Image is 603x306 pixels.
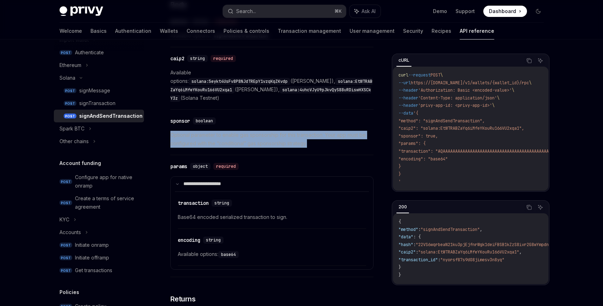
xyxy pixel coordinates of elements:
[224,23,269,39] a: Policies & controls
[160,23,178,39] a: Wallets
[525,56,534,65] button: Copy the contents from the code block
[411,80,529,86] span: https://[DOMAIN_NAME]/v1/wallets/{wallet_id}/rpc
[418,103,492,108] span: 'privy-app-id: <privy-app-id>'
[408,72,431,78] span: --request
[59,124,84,133] div: Spark BTC
[59,228,81,237] div: Accounts
[497,95,500,101] span: \
[398,103,418,108] span: --header
[218,251,239,258] code: base64
[398,87,418,93] span: --header
[460,23,494,39] a: API reference
[416,249,418,255] span: :
[350,5,381,18] button: Ask AI
[236,7,256,16] div: Search...
[483,6,527,17] a: Dashboard
[525,203,534,212] button: Copy the contents from the code block
[418,227,421,232] span: :
[334,8,342,14] span: ⌘ K
[519,249,522,255] span: ,
[536,56,545,65] button: Ask AI
[59,288,79,296] h5: Policies
[170,55,184,62] div: caip2
[512,87,514,93] span: \
[64,101,76,106] span: POST
[489,8,516,15] span: Dashboard
[178,200,209,207] div: transaction
[418,249,519,255] span: "solana:EtWTRABZaYq6iMfeYKouRu166VU2xqa1"
[54,110,144,122] a: POSTsignAndSendTransaction
[398,234,413,240] span: "data"
[59,243,72,248] span: POST
[75,48,104,57] div: Authenticate
[398,95,418,101] span: --header
[413,234,421,240] span: : {
[432,23,451,39] a: Recipes
[59,137,89,146] div: Other chains
[115,23,151,39] a: Authentication
[59,179,72,184] span: POST
[398,72,408,78] span: curl
[64,88,76,93] span: POST
[398,133,438,139] span: "sponsor": true,
[431,72,440,78] span: POST
[398,171,401,177] span: }
[59,215,69,224] div: KYC
[398,126,524,131] span: "caip2": "solana:EtWTRABZaYq6iMfeYKouRu166VU2xqa1",
[59,23,82,39] a: Welcome
[196,118,213,124] span: boolean
[492,103,495,108] span: \
[64,114,76,119] span: POST
[90,23,107,39] a: Basics
[59,6,103,16] img: dark logo
[59,200,72,206] span: POST
[350,23,395,39] a: User management
[396,56,412,65] div: cURL
[398,249,416,255] span: "caip2"
[214,200,229,206] span: string
[413,242,416,247] span: :
[480,227,482,232] span: ,
[54,171,144,192] a: POSTConfigure app for native onramp
[54,251,144,264] a: POSTInitiate offramp
[278,23,341,39] a: Transaction management
[413,110,418,116] span: '{
[59,50,72,55] span: POST
[59,255,72,261] span: POST
[398,219,401,225] span: {
[398,257,438,263] span: "transaction_id"
[211,55,236,62] div: required
[438,257,440,263] span: :
[75,253,109,262] div: Initiate offramp
[170,294,196,304] span: Returns
[75,173,140,190] div: Configure app for native onramp
[398,141,426,146] span: "params": {
[398,242,413,247] span: "hash"
[433,8,447,15] a: Demo
[533,6,544,17] button: Toggle dark mode
[362,8,376,15] span: Ask AI
[529,80,532,86] span: \
[54,264,144,277] a: POSTGet transactions
[396,203,409,211] div: 200
[59,74,75,82] div: Solana
[398,164,401,169] span: }
[54,97,144,110] a: POSTsignTransaction
[190,56,205,61] span: string
[178,250,366,258] span: Available options:
[398,80,411,86] span: --url
[59,268,72,273] span: POST
[54,192,144,213] a: POSTCreate a terms of service agreement
[398,272,401,278] span: }
[187,23,215,39] a: Connectors
[170,131,373,148] span: Optional parameter to enable gas sponsorship for this transaction. Your app must be configured wi...
[398,179,401,184] span: '
[418,87,512,93] span: 'Authorization: Basic <encoded-value>'
[59,159,101,167] h5: Account funding
[223,5,346,18] button: Search...⌘K
[398,118,485,124] span: "method": "signAndSendTransaction",
[418,95,497,101] span: 'Content-Type: application/json'
[398,264,401,270] span: }
[54,84,144,97] a: POSTsignMessage
[189,78,290,85] code: solana:5eykt4UsFv8P8NJdTREpY1vzqKqZKvdp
